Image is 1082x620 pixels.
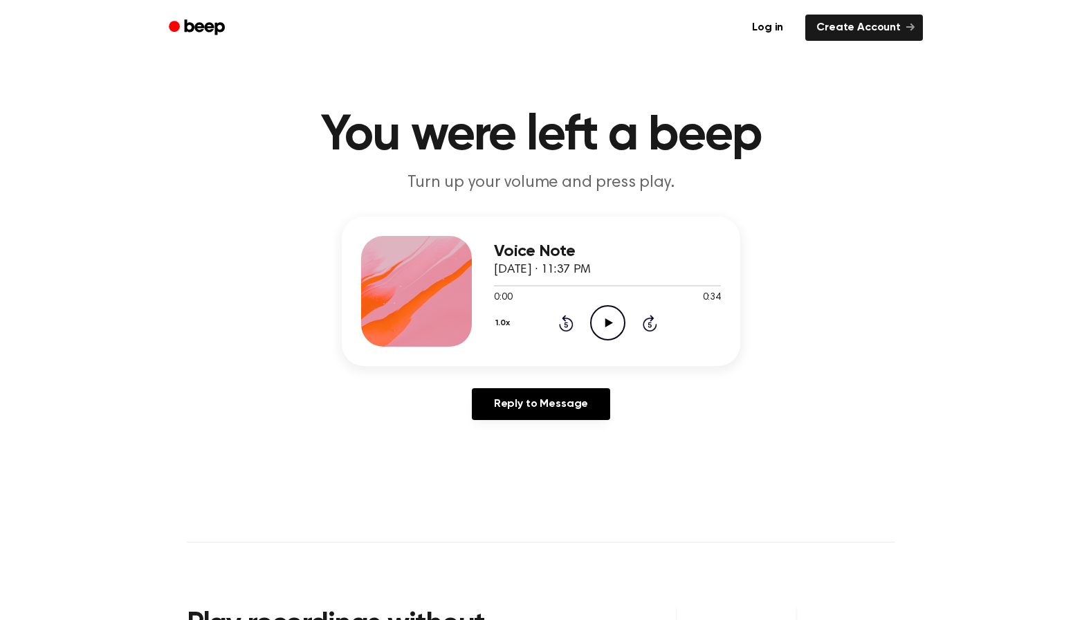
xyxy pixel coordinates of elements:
[494,291,512,305] span: 0:00
[703,291,721,305] span: 0:34
[494,242,721,261] h3: Voice Note
[472,388,610,420] a: Reply to Message
[159,15,237,42] a: Beep
[275,172,807,194] p: Turn up your volume and press play.
[187,111,895,161] h1: You were left a beep
[494,264,591,276] span: [DATE] · 11:37 PM
[494,311,515,335] button: 1.0x
[805,15,923,41] a: Create Account
[738,12,797,44] a: Log in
